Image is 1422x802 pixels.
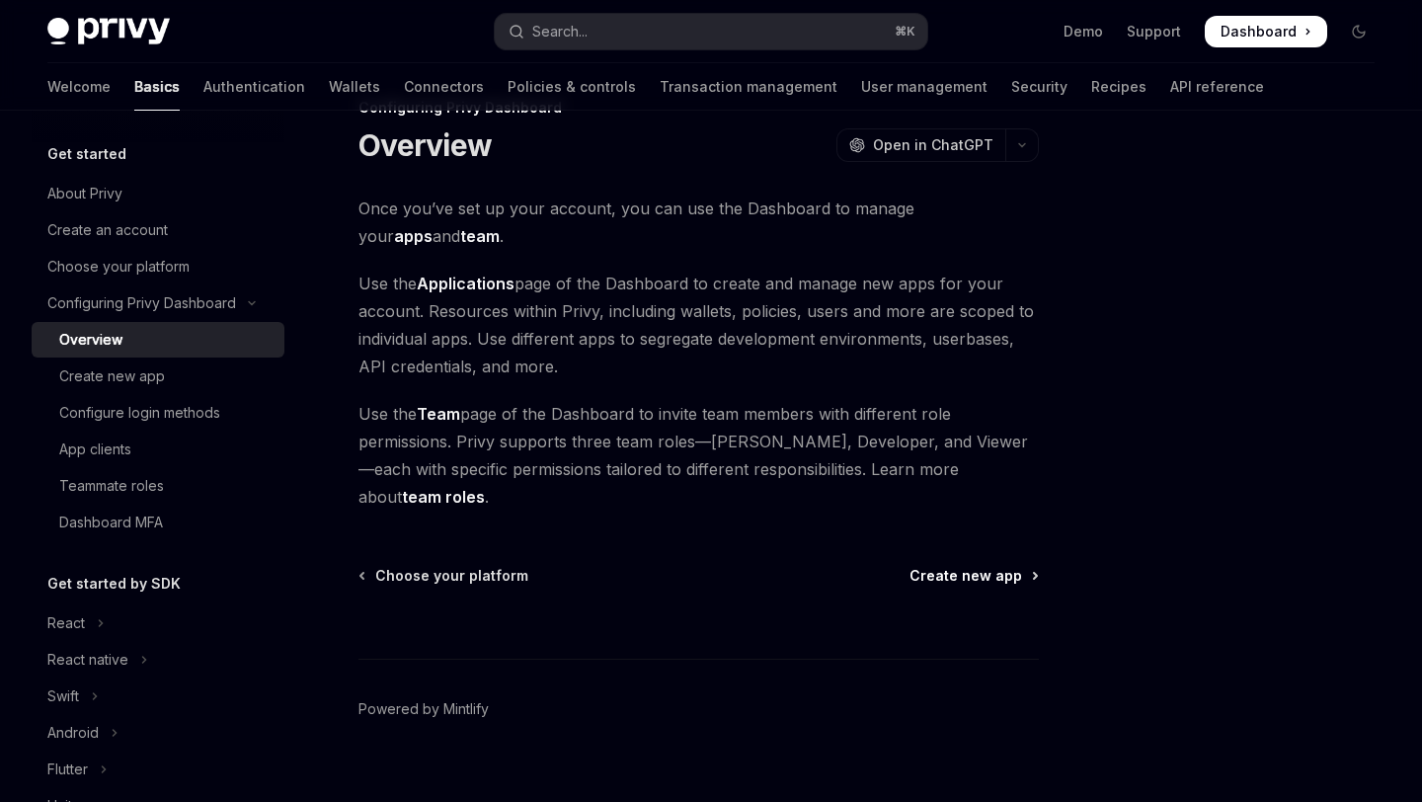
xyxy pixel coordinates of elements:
div: Teammate roles [59,474,164,498]
a: Connectors [404,63,484,111]
span: Dashboard [1221,22,1297,41]
a: Recipes [1091,63,1146,111]
a: Welcome [47,63,111,111]
div: Flutter [47,758,88,781]
a: User management [861,63,987,111]
div: Overview [59,328,122,352]
button: Toggle Swift section [32,679,284,714]
a: Wallets [329,63,380,111]
img: dark logo [47,18,170,45]
a: Basics [134,63,180,111]
a: Applications [417,274,514,294]
a: About Privy [32,176,284,211]
a: Support [1127,22,1181,41]
div: Dashboard MFA [59,511,163,534]
strong: apps [394,226,433,246]
span: Use the page of the Dashboard to create and manage new apps for your account. Resources within Pr... [358,270,1039,380]
a: Powered by Mintlify [358,699,489,719]
div: Configuring Privy Dashboard [47,291,236,315]
h1: Overview [358,127,492,163]
span: Choose your platform [375,566,528,586]
button: Toggle Android section [32,715,284,751]
button: Open search [495,14,926,49]
div: Create new app [59,364,165,388]
button: Open in ChatGPT [836,128,1005,162]
a: Teammate roles [32,468,284,504]
div: React [47,611,85,635]
a: Create an account [32,212,284,248]
a: Transaction management [660,63,837,111]
div: Create an account [47,218,168,242]
span: Open in ChatGPT [873,135,993,155]
button: Toggle React section [32,605,284,641]
span: ⌘ K [895,24,915,40]
a: Create new app [909,566,1037,586]
a: API reference [1170,63,1264,111]
div: App clients [59,438,131,461]
a: Demo [1064,22,1103,41]
span: Use the page of the Dashboard to invite team members with different role permissions. Privy suppo... [358,400,1039,511]
span: Create new app [909,566,1022,586]
button: Toggle Configuring Privy Dashboard section [32,285,284,321]
a: Dashboard [1205,16,1327,47]
h5: Get started [47,142,126,166]
a: Overview [32,322,284,358]
div: About Privy [47,182,122,205]
div: Android [47,721,99,745]
div: Configure login methods [59,401,220,425]
div: Choose your platform [47,255,190,279]
button: Toggle Flutter section [32,752,284,787]
a: Choose your platform [32,249,284,284]
a: Security [1011,63,1067,111]
a: Choose your platform [360,566,528,586]
a: Dashboard MFA [32,505,284,540]
a: Authentication [203,63,305,111]
div: Search... [532,20,588,43]
button: Toggle React native section [32,642,284,678]
div: Swift [47,684,79,708]
h5: Get started by SDK [47,572,181,596]
button: Toggle dark mode [1343,16,1375,47]
a: App clients [32,432,284,467]
a: team roles [402,487,485,508]
span: Once you’ve set up your account, you can use the Dashboard to manage your and . [358,195,1039,250]
a: Policies & controls [508,63,636,111]
a: Create new app [32,359,284,394]
strong: team [460,226,500,246]
a: Team [417,404,460,425]
div: React native [47,648,128,672]
a: Configure login methods [32,395,284,431]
